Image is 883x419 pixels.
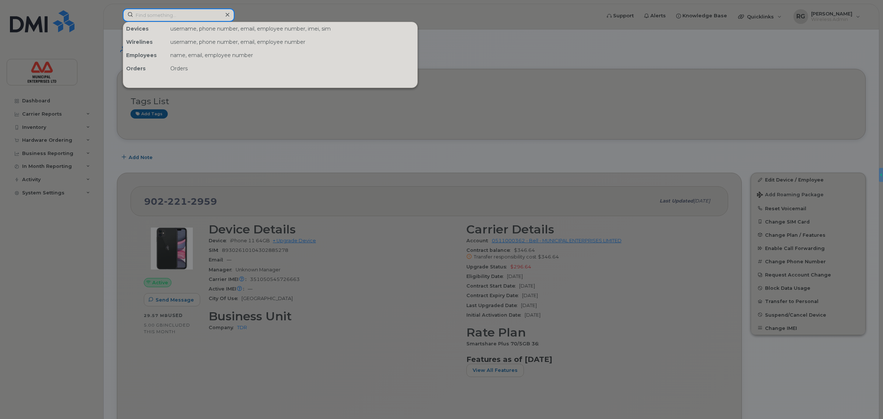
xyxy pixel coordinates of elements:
[123,49,167,62] div: Employees
[167,49,417,62] div: name, email, employee number
[123,22,167,35] div: Devices
[167,35,417,49] div: username, phone number, email, employee number
[123,62,167,75] div: Orders
[123,35,167,49] div: Wirelines
[167,22,417,35] div: username, phone number, email, employee number, imei, sim
[167,62,417,75] div: Orders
